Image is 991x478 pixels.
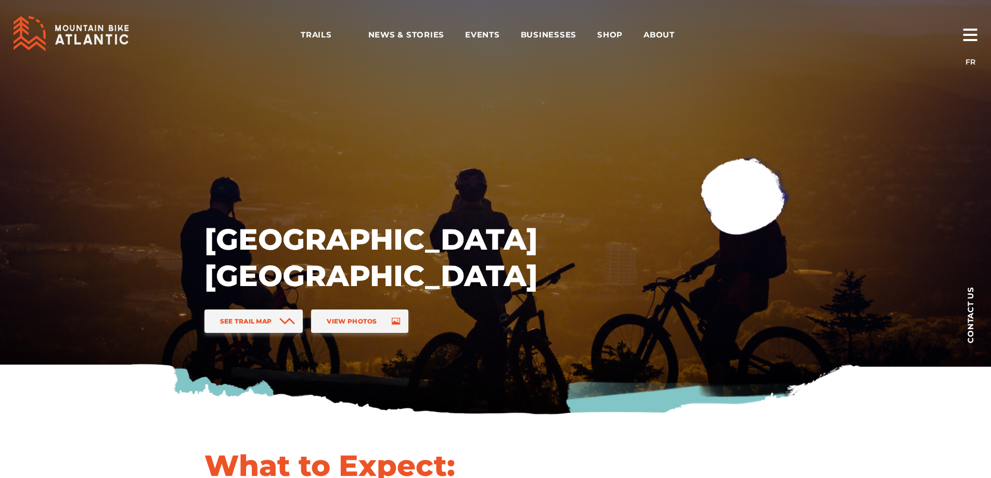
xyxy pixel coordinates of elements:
span: Trails [301,30,348,40]
span: News & Stories [368,30,445,40]
span: Businesses [521,30,577,40]
h1: [GEOGRAPHIC_DATA]’s [GEOGRAPHIC_DATA] [204,221,537,294]
span: About [643,30,690,40]
span: Events [465,30,500,40]
span: Contact us [967,287,974,343]
a: FR [966,57,975,67]
a: Contact us [949,270,991,359]
a: See Trail Map [204,309,303,333]
a: View Photos [311,309,408,333]
span: See Trail Map [220,317,272,325]
span: Shop [597,30,623,40]
span: View Photos [327,317,377,325]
